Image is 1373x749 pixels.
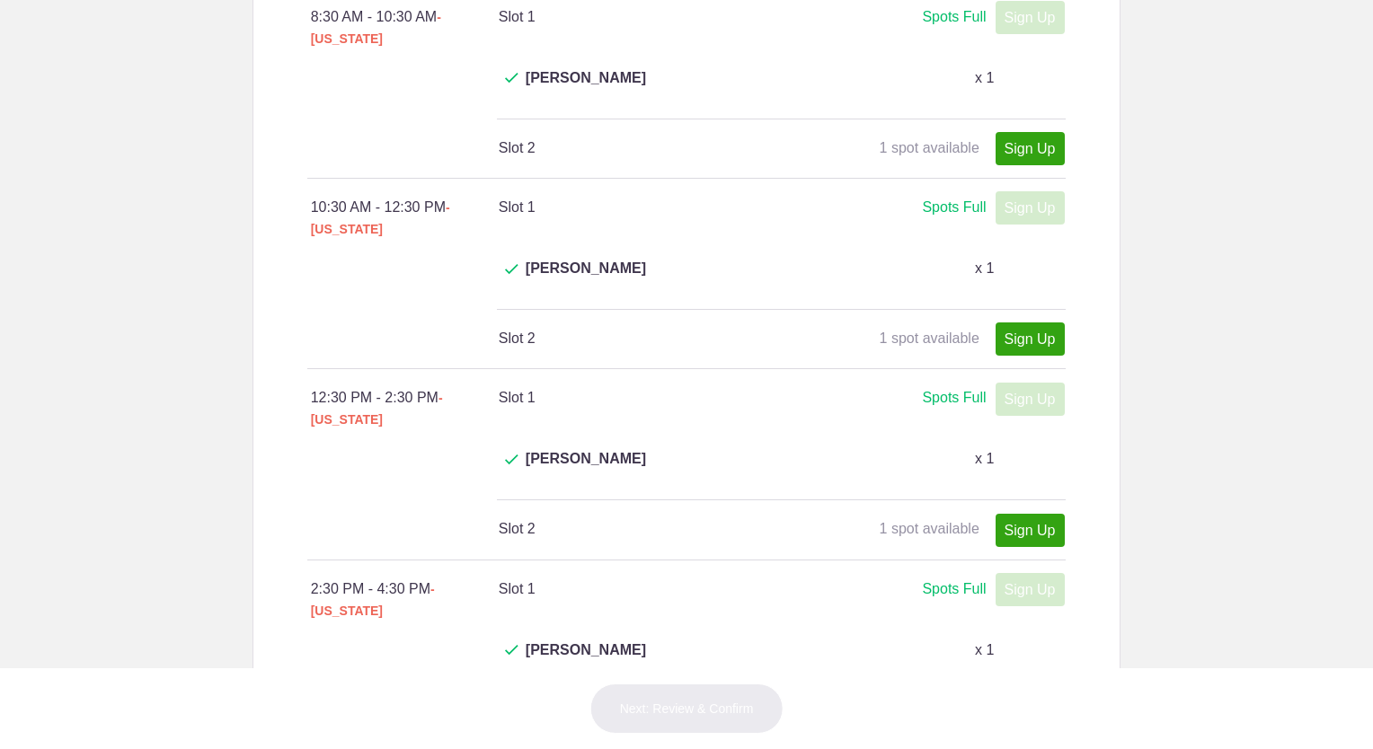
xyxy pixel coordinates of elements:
div: Spots Full [922,578,986,601]
a: Sign Up [996,132,1065,165]
p: x 1 [975,67,994,89]
a: Sign Up [996,322,1065,356]
span: [PERSON_NAME] [526,448,646,491]
span: [PERSON_NAME] [526,67,646,110]
div: 8:30 AM - 10:30 AM [311,6,499,49]
a: Sign Up [996,514,1065,547]
div: 12:30 PM - 2:30 PM [311,387,499,430]
img: Check dark green [505,645,518,656]
button: Next: Review & Confirm [590,683,784,734]
div: 2:30 PM - 4:30 PM [311,578,499,621]
p: x 1 [975,448,994,470]
p: x 1 [975,258,994,279]
img: Check dark green [505,454,518,465]
h4: Slot 1 [499,578,781,600]
span: - [US_STATE] [311,200,450,236]
img: Check dark green [505,73,518,84]
span: 1 spot available [880,140,979,155]
h4: Slot 1 [499,6,781,28]
img: Check dark green [505,264,518,275]
h4: Slot 1 [499,387,781,409]
h4: Slot 2 [499,518,781,540]
span: - [US_STATE] [311,391,443,427]
h4: Slot 2 [499,137,781,159]
span: - [US_STATE] [311,582,435,618]
h4: Slot 2 [499,328,781,349]
span: - [US_STATE] [311,10,441,46]
span: 1 spot available [880,521,979,536]
span: 1 spot available [880,330,979,346]
h4: Slot 1 [499,197,781,218]
div: Spots Full [922,6,986,29]
p: x 1 [975,639,994,661]
div: Spots Full [922,387,986,410]
div: Spots Full [922,197,986,219]
div: 10:30 AM - 12:30 PM [311,197,499,240]
span: [PERSON_NAME] [526,639,646,683]
span: [PERSON_NAME] [526,258,646,301]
